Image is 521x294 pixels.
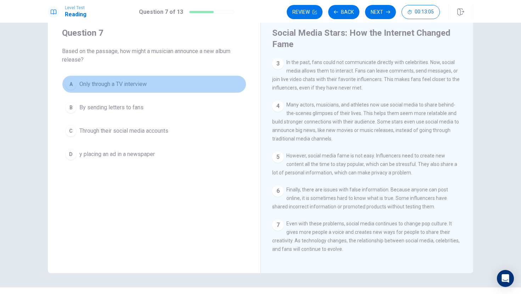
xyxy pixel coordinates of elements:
[65,125,77,137] div: C
[272,27,460,50] h4: Social Media Stars: How the Internet Changed Fame
[287,5,323,19] button: Review
[272,185,284,197] div: 6
[272,221,460,252] span: Even with these problems, social media continues to change pop culture. It gives more people a vo...
[272,187,448,209] span: Finally, there are issues with false information. Because anyone can post online, it is sometimes...
[62,122,246,140] button: CThrough their social media accounts
[62,27,246,39] h4: Question 7
[272,102,459,142] span: Many actors, musicians, and athletes now use social media to share behind-the-scenes glimpses of ...
[272,153,457,175] span: However, social media fame is not easy. Influencers need to create new content all the time to st...
[62,75,246,93] button: AOnly through a TV interview
[79,103,144,112] span: By sending letters to fans
[62,47,246,64] span: Based on the passage, how might a musician announce a new album release?
[272,100,284,112] div: 4
[65,79,77,90] div: A
[402,5,440,19] button: 00:13:05
[79,127,168,135] span: Through their social media accounts
[62,145,246,163] button: Dy placing an ad in a newspaper
[415,9,434,15] span: 00:13:05
[79,80,147,88] span: Only through a TV interview
[497,270,514,287] div: Open Intercom Messenger
[272,59,460,91] span: In the past, fans could not communicate directly with celebrities. Now, social media allows them ...
[272,151,284,163] div: 5
[65,102,77,113] div: B
[365,5,396,19] button: Next
[328,5,359,19] button: Back
[79,150,155,158] span: y placing an ad in a newspaper
[139,8,183,16] h1: Question 7 of 13
[65,5,86,10] span: Level Test
[272,58,284,69] div: 3
[62,99,246,116] button: BBy sending letters to fans
[272,219,284,231] div: 7
[65,149,77,160] div: D
[65,10,86,19] h1: Reading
